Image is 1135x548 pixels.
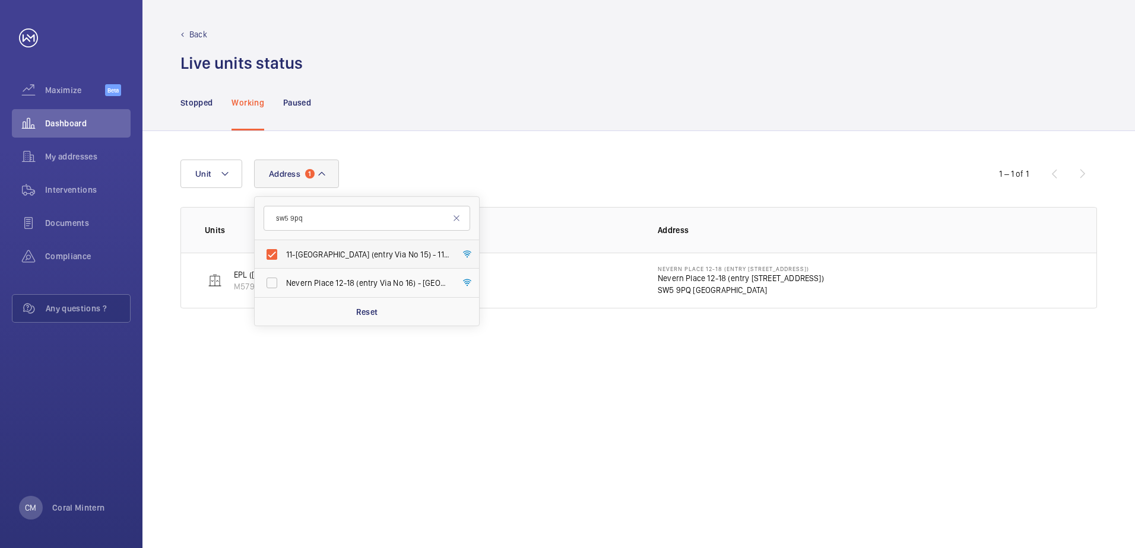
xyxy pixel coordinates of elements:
span: Nevern Place 12-18 (entry Via No 16) - [GEOGRAPHIC_DATA] 12-18 (entry [GEOGRAPHIC_DATA] [286,277,449,289]
span: Interventions [45,184,131,196]
span: 11-[GEOGRAPHIC_DATA] (entry Via No 15) - 11-[GEOGRAPHIC_DATA] (entry [GEOGRAPHIC_DATA] [286,248,449,260]
p: SW5 9PQ [GEOGRAPHIC_DATA] [658,284,824,296]
span: Documents [45,217,131,229]
span: 1 [305,169,315,179]
img: elevator.svg [208,273,222,288]
p: Nevern Place 12-18 (entry [STREET_ADDRESS]) [658,272,824,284]
span: Address [269,169,300,179]
p: M57917 [234,281,324,292]
p: Working [232,97,264,109]
button: Address1 [254,160,339,188]
span: Maximize [45,84,105,96]
span: Any questions ? [46,302,130,314]
p: Reset [356,306,378,318]
p: Nevern Place 12-18 (entry [STREET_ADDRESS]) [658,265,824,272]
span: My addresses [45,151,131,163]
h1: Live units status [180,52,303,74]
p: Paused [283,97,311,109]
input: Search by address [264,206,470,231]
p: CM [25,502,36,514]
p: Address [658,224,1073,236]
p: EPL ([STREET_ADDRESS]) [234,269,324,281]
div: 1 – 1 of 1 [999,168,1029,180]
span: Unit [195,169,211,179]
span: Compliance [45,250,131,262]
p: Back [189,28,207,40]
p: Stopped [180,97,213,109]
span: Beta [105,84,121,96]
button: Unit [180,160,242,188]
span: Dashboard [45,117,131,129]
p: Coral Mintern [52,502,105,514]
p: Units [205,224,639,236]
